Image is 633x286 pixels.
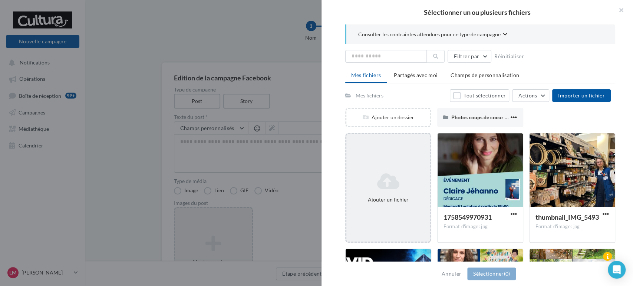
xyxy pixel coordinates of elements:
[358,31,501,38] span: Consulter les contraintes attendues pour ce type de campagne
[356,92,383,99] div: Mes fichiers
[558,92,605,99] span: Importer un fichier
[439,269,464,278] button: Annuler
[351,72,381,78] span: Mes fichiers
[346,114,430,121] div: Ajouter un dossier
[535,223,609,230] div: Format d'image: jpg
[451,114,528,120] span: Photos coups de coeur calendrier
[451,72,519,78] span: Champs de personnalisation
[333,9,621,16] h2: Sélectionner un ou plusieurs fichiers
[535,213,599,221] span: thumbnail_IMG_5493
[448,50,491,63] button: Filtrer par
[444,213,492,221] span: 1758549970931
[552,89,611,102] button: Importer un fichier
[608,261,626,279] div: Open Intercom Messenger
[394,72,438,78] span: Partagés avec moi
[491,52,527,61] button: Réinitialiser
[512,89,549,102] button: Actions
[349,196,427,203] div: Ajouter un fichier
[358,30,507,40] button: Consulter les contraintes attendues pour ce type de campagne
[444,223,517,230] div: Format d'image: jpg
[467,267,516,280] button: Sélectionner(0)
[518,92,537,99] span: Actions
[504,270,510,277] span: (0)
[450,89,509,102] button: Tout sélectionner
